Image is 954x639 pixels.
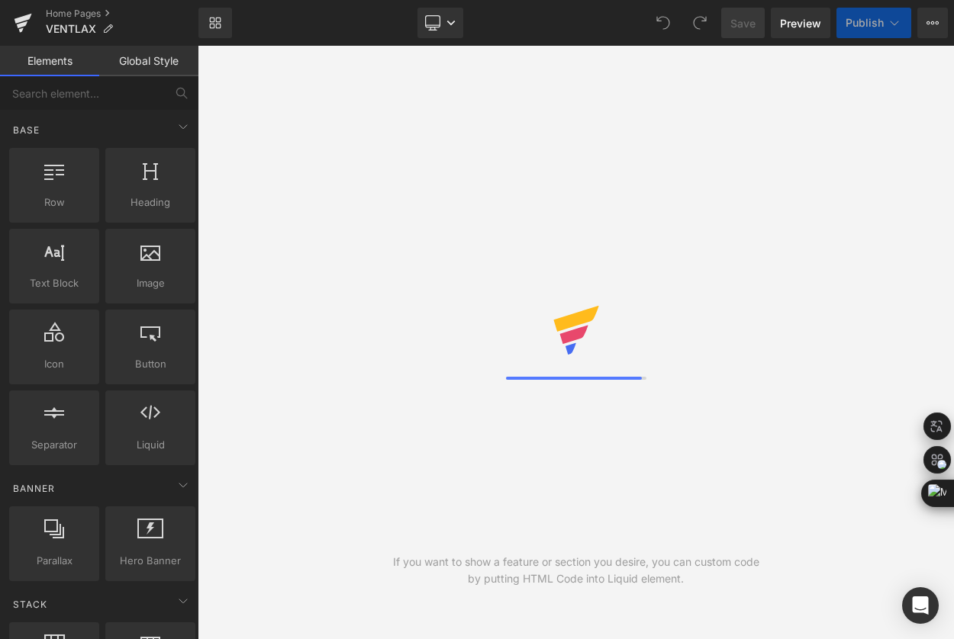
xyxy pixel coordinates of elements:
[648,8,678,38] button: Undo
[11,123,41,137] span: Base
[14,275,95,291] span: Text Block
[846,17,884,29] span: Publish
[46,23,96,35] span: VENTLAX
[836,8,911,38] button: Publish
[14,194,95,210] span: Row
[14,553,95,569] span: Parallax
[110,194,191,210] span: Heading
[14,437,95,453] span: Separator
[917,8,948,38] button: More
[110,275,191,291] span: Image
[11,481,56,496] span: Banner
[110,356,191,372] span: Button
[46,8,198,20] a: Home Pages
[730,15,756,31] span: Save
[771,8,830,38] a: Preview
[902,587,939,624] div: Open Intercom Messenger
[11,597,49,612] span: Stack
[110,437,191,453] span: Liquid
[198,8,232,38] a: New Library
[685,8,715,38] button: Redo
[14,356,95,372] span: Icon
[99,46,198,76] a: Global Style
[780,15,821,31] span: Preview
[387,554,765,587] div: If you want to show a feature or section you desire, you can custom code by putting HTML Code int...
[110,553,191,569] span: Hero Banner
